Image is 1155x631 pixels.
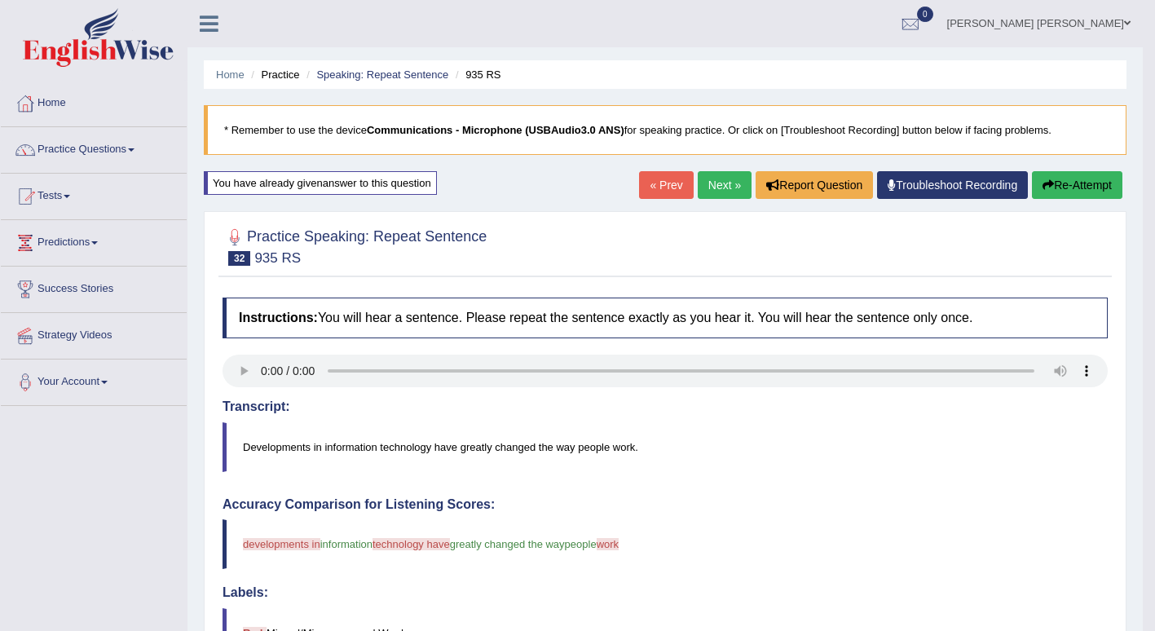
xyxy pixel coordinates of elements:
span: people [565,538,597,550]
span: developments in [243,538,320,550]
a: Your Account [1,360,187,400]
a: Troubleshoot Recording [877,171,1028,199]
blockquote: * Remember to use the device for speaking practice. Or click on [Troubleshoot Recording] button b... [204,105,1126,155]
span: 0 [917,7,933,22]
a: Success Stories [1,267,187,307]
h2: Practice Speaking: Repeat Sentence [223,225,487,266]
a: « Prev [639,171,693,199]
div: You have already given answer to this question [204,171,437,195]
a: Speaking: Repeat Sentence [316,68,448,81]
blockquote: Developments in information technology have greatly changed the way people work. [223,422,1108,472]
li: Practice [247,67,299,82]
span: 32 [228,251,250,266]
b: Communications - Microphone (USBAudio3.0 ANS) [367,124,624,136]
button: Report Question [756,171,873,199]
span: work [597,538,619,550]
button: Re-Attempt [1032,171,1122,199]
h4: You will hear a sentence. Please repeat the sentence exactly as you hear it. You will hear the se... [223,298,1108,338]
h4: Labels: [223,585,1108,600]
h4: Accuracy Comparison for Listening Scores: [223,497,1108,512]
b: Instructions: [239,311,318,324]
a: Tests [1,174,187,214]
h4: Transcript: [223,399,1108,414]
a: Home [216,68,245,81]
span: greatly changed the way [450,538,565,550]
a: Predictions [1,220,187,261]
a: Strategy Videos [1,313,187,354]
small: 935 RS [254,250,301,266]
a: Practice Questions [1,127,187,168]
a: Next » [698,171,752,199]
span: technology have [373,538,450,550]
span: information [320,538,373,550]
li: 935 RS [452,67,501,82]
a: Home [1,81,187,121]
